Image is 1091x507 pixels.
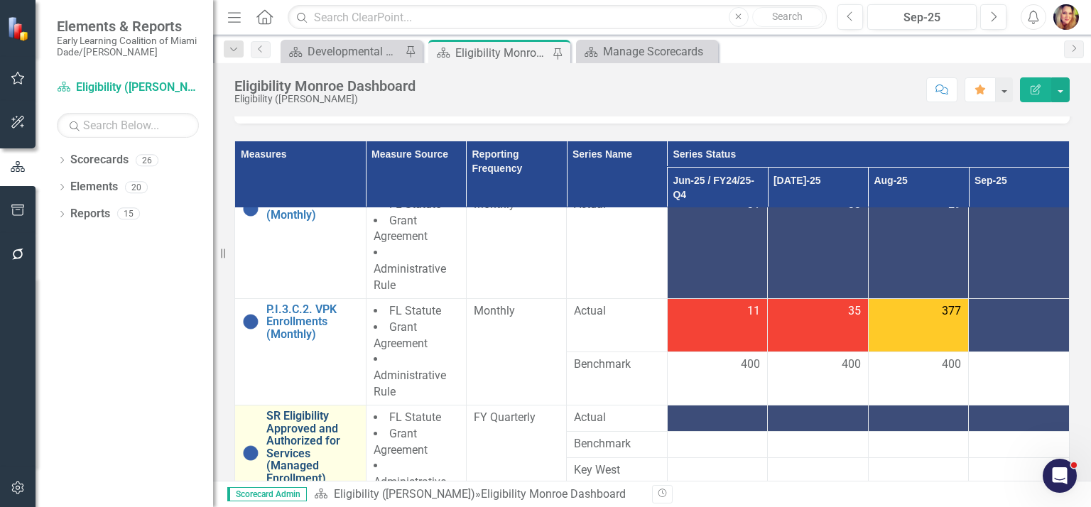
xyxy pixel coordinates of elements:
[868,192,968,298] td: Double-Click to Edit
[374,427,428,457] span: Grant Agreement
[466,298,566,405] td: Double-Click to Edit
[768,298,868,351] td: Double-Click to Edit
[574,356,659,373] span: Benchmark
[574,410,659,426] span: Actual
[752,7,823,27] button: Search
[567,457,667,484] td: Double-Click to Edit
[667,457,767,484] td: Double-Click to Edit
[574,303,659,320] span: Actual
[7,16,32,41] img: ClearPoint Strategy
[667,298,767,351] td: Double-Click to Edit
[235,192,367,298] td: Double-Click to Edit Right Click for Context Menu
[242,313,259,330] img: No Information
[314,486,641,503] div: »
[969,457,1070,484] td: Double-Click to Edit
[969,351,1070,405] td: Double-Click to Edit
[455,44,549,62] div: Eligibility Monroe Dashboard
[872,9,972,26] div: Sep-25
[57,80,199,96] a: Eligibility ([PERSON_NAME])
[242,445,259,462] img: No Information
[374,262,446,292] span: Administrative Rule
[868,351,968,405] td: Double-Click to Edit
[136,154,158,166] div: 26
[284,43,401,60] a: Developmental Screening Program
[308,43,401,60] div: Developmental Screening Program
[389,410,441,424] span: FL Statute
[266,410,359,497] a: SR Eligibility Approved and Authorized for Services (Managed Enrollment) (Quarterly)
[848,303,861,320] span: 35
[117,208,140,220] div: 15
[667,405,767,431] td: Double-Click to Edit
[1043,459,1077,493] iframe: Intercom live chat
[334,487,475,501] a: Eligibility ([PERSON_NAME])
[567,192,667,298] td: Double-Click to Edit
[768,192,868,298] td: Double-Click to Edit
[474,303,559,320] div: Monthly
[235,298,367,405] td: Double-Click to Edit Right Click for Context Menu
[57,113,199,138] input: Search Below...
[1053,4,1079,30] img: Laurie Dunn
[374,369,446,398] span: Administrative Rule
[969,405,1070,431] td: Double-Click to Edit
[772,11,803,22] span: Search
[481,487,626,501] div: Eligibility Monroe Dashboard
[574,462,659,479] span: Key West
[227,487,307,501] span: Scorecard Admin
[234,94,416,104] div: Eligibility ([PERSON_NAME])
[288,5,826,30] input: Search ClearPoint...
[567,298,667,351] td: Double-Click to Edit
[374,475,446,505] span: Administrative Rule
[374,214,428,244] span: Grant Agreement
[70,206,110,222] a: Reports
[942,356,961,373] span: 400
[868,298,968,351] td: Double-Click to Edit
[374,320,428,350] span: Grant Agreement
[969,298,1070,351] td: Double-Click to Edit
[567,351,667,405] td: Double-Click to Edit
[57,35,199,58] small: Early Learning Coalition of Miami Dade/[PERSON_NAME]
[580,43,715,60] a: Manage Scorecards
[574,436,659,452] span: Benchmark
[266,197,359,222] a: At Risk Referrals (Monthly)
[366,298,466,405] td: Double-Click to Edit
[741,356,760,373] span: 400
[567,405,667,431] td: Double-Click to Edit
[366,192,466,298] td: Double-Click to Edit
[57,18,199,35] span: Elements & Reports
[667,192,767,298] td: Double-Click to Edit
[667,431,767,457] td: Double-Click to Edit
[474,410,559,426] div: FY Quarterly
[389,197,441,211] span: FL Statute
[234,78,416,94] div: Eligibility Monroe Dashboard
[969,192,1070,298] td: Double-Click to Edit
[125,181,148,193] div: 20
[942,303,961,320] span: 377
[70,179,118,195] a: Elements
[842,356,861,373] span: 400
[389,304,441,317] span: FL Statute
[466,192,566,298] td: Double-Click to Edit
[70,152,129,168] a: Scorecards
[747,303,760,320] span: 11
[867,4,977,30] button: Sep-25
[768,351,868,405] td: Double-Click to Edit
[969,431,1070,457] td: Double-Click to Edit
[667,351,767,405] td: Double-Click to Edit
[567,431,667,457] td: Double-Click to Edit
[242,200,259,217] img: No Information
[603,43,715,60] div: Manage Scorecards
[266,303,359,341] a: P.I.3.C.2. VPK Enrollments (Monthly)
